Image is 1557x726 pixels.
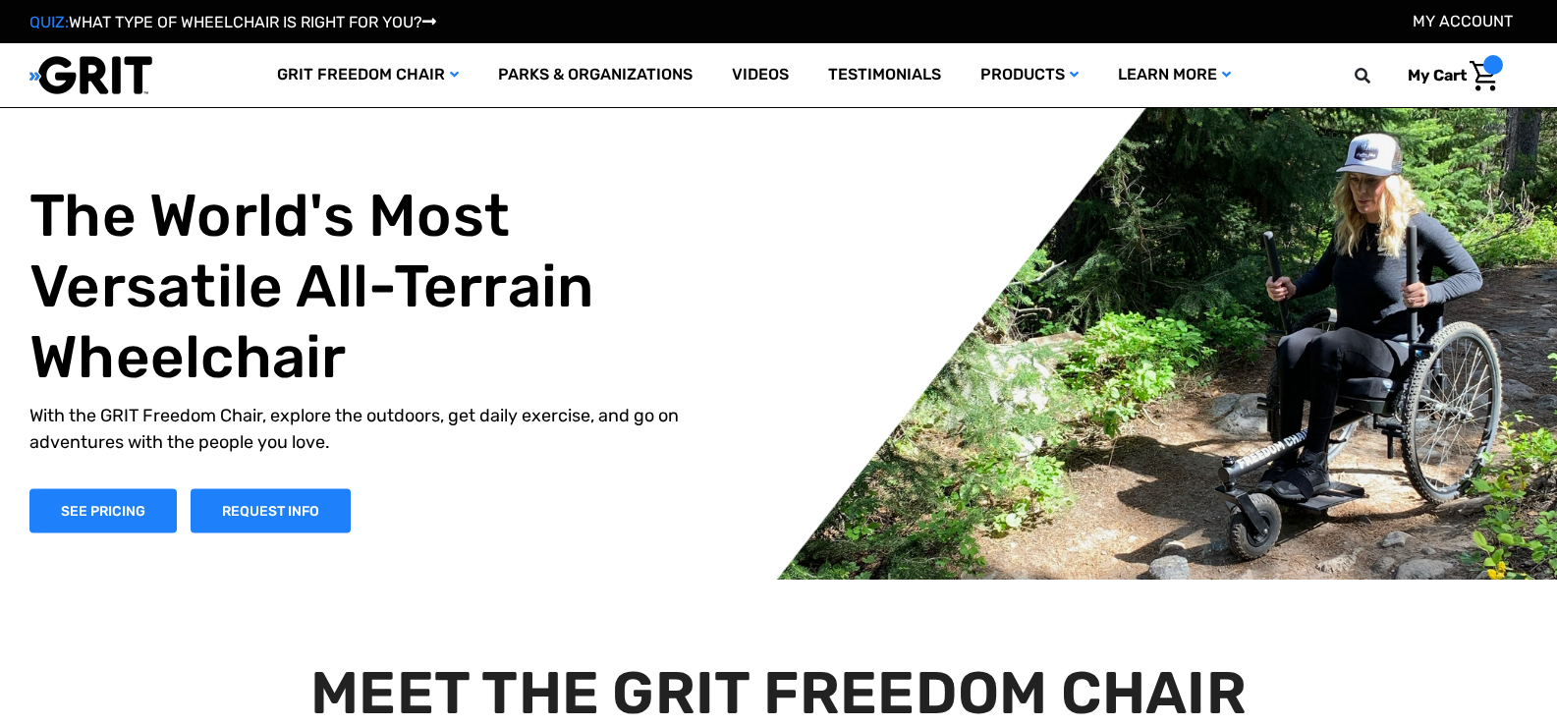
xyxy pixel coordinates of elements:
a: Videos [712,43,808,107]
p: With the GRIT Freedom Chair, explore the outdoors, get daily exercise, and go on adventures with ... [29,402,723,455]
span: QUIZ: [29,13,69,31]
a: Products [961,43,1098,107]
img: Cart [1470,61,1498,91]
input: Search [1363,55,1393,96]
img: GRIT All-Terrain Wheelchair and Mobility Equipment [29,55,152,95]
span: My Cart [1408,66,1467,84]
a: QUIZ:WHAT TYPE OF WHEELCHAIR IS RIGHT FOR YOU? [29,13,436,31]
a: Cart with 0 items [1393,55,1503,96]
a: Testimonials [808,43,961,107]
a: Learn More [1098,43,1251,107]
h1: The World's Most Versatile All-Terrain Wheelchair [29,180,723,392]
a: GRIT Freedom Chair [257,43,478,107]
a: Parks & Organizations [478,43,712,107]
a: Slide number 1, Request Information [191,488,351,532]
a: Account [1413,12,1513,30]
a: Shop Now [29,488,177,532]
